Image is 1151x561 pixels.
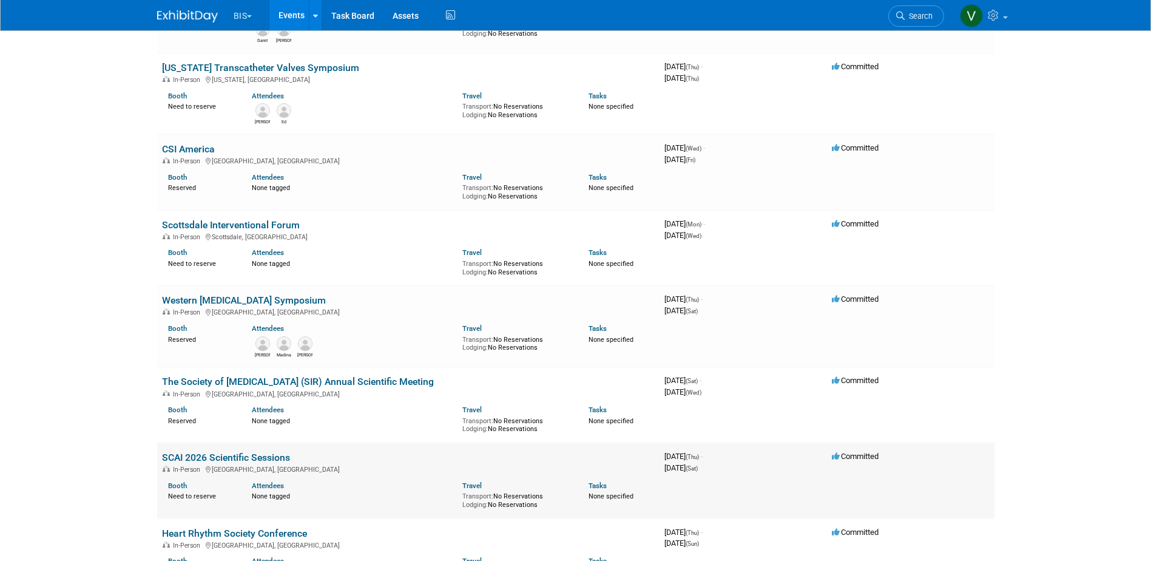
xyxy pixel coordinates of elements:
[168,173,187,182] a: Booth
[589,103,633,110] span: None specified
[664,387,701,396] span: [DATE]
[252,92,284,100] a: Attendees
[168,248,187,257] a: Booth
[832,528,879,537] span: Committed
[162,143,215,155] a: CSI America
[462,324,482,333] a: Travel
[168,257,234,268] div: Need to reserve
[277,103,291,118] img: Ed Joyce
[664,528,703,537] span: [DATE]
[664,155,695,164] span: [DATE]
[168,182,234,192] div: Reserved
[163,157,170,163] img: In-Person Event
[664,452,703,461] span: [DATE]
[703,219,705,228] span: -
[462,184,493,192] span: Transport:
[255,118,270,125] div: Kevin Ryan
[163,466,170,472] img: In-Person Event
[168,92,187,100] a: Booth
[255,351,270,358] div: Dave Mittl
[173,390,204,398] span: In-Person
[162,540,655,549] div: [GEOGRAPHIC_DATA], [GEOGRAPHIC_DATA]
[686,157,695,163] span: (Fri)
[162,62,359,73] a: [US_STATE] Transcatheter Valves Symposium
[298,336,312,351] img: Kevin O'Neill
[162,231,655,241] div: Scottsdale, [GEOGRAPHIC_DATA]
[162,219,300,231] a: Scottsdale Interventional Forum
[462,501,488,509] span: Lodging:
[664,231,701,240] span: [DATE]
[162,389,655,398] div: [GEOGRAPHIC_DATA], [GEOGRAPHIC_DATA]
[700,376,701,385] span: -
[462,415,570,433] div: No Reservations No Reservations
[664,62,703,71] span: [DATE]
[462,492,493,500] span: Transport:
[462,406,482,414] a: Travel
[162,464,655,474] div: [GEOGRAPHIC_DATA], [GEOGRAPHIC_DATA]
[462,336,493,344] span: Transport:
[589,184,633,192] span: None specified
[168,490,234,501] div: Need to reserve
[297,351,312,358] div: Kevin O'Neill
[589,260,633,268] span: None specified
[589,481,607,490] a: Tasks
[462,111,488,119] span: Lodging:
[664,143,705,152] span: [DATE]
[162,528,307,539] a: Heart Rhythm Society Conference
[173,466,204,474] span: In-Person
[462,417,493,425] span: Transport:
[462,268,488,276] span: Lodging:
[163,542,170,548] img: In-Person Event
[701,294,703,304] span: -
[276,118,291,125] div: Ed Joyce
[664,376,701,385] span: [DATE]
[589,248,607,257] a: Tasks
[462,257,570,276] div: No Reservations No Reservations
[277,336,291,351] img: Madina Eason
[686,529,699,536] span: (Thu)
[589,417,633,425] span: None specified
[168,100,234,111] div: Need to reserve
[462,425,488,433] span: Lodging:
[276,351,291,358] div: Madina Eason
[173,76,204,84] span: In-Person
[252,406,284,414] a: Attendees
[162,294,326,306] a: Western [MEDICAL_DATA] Symposium
[462,344,488,352] span: Lodging:
[462,182,570,200] div: No Reservations No Reservations
[162,155,655,165] div: [GEOGRAPHIC_DATA], [GEOGRAPHIC_DATA]
[252,248,284,257] a: Attendees
[703,143,705,152] span: -
[462,30,488,38] span: Lodging:
[664,306,698,315] span: [DATE]
[462,248,482,257] a: Travel
[701,452,703,461] span: -
[686,64,699,70] span: (Thu)
[162,376,434,387] a: The Society of [MEDICAL_DATA] (SIR) Annual Scientific Meeting
[252,182,453,192] div: None tagged
[832,143,879,152] span: Committed
[162,74,655,84] div: [US_STATE], [GEOGRAPHIC_DATA]
[589,92,607,100] a: Tasks
[686,221,701,228] span: (Mon)
[589,406,607,414] a: Tasks
[162,452,290,463] a: SCAI 2026 Scientific Sessions
[462,173,482,182] a: Travel
[832,219,879,228] span: Committed
[173,542,204,549] span: In-Person
[252,324,284,333] a: Attendees
[168,324,187,333] a: Booth
[686,233,701,239] span: (Wed)
[462,103,493,110] span: Transport:
[162,307,655,316] div: [GEOGRAPHIC_DATA], [GEOGRAPHIC_DATA]
[163,308,170,314] img: In-Person Event
[168,333,234,344] div: Reserved
[252,490,453,501] div: None tagged
[157,10,218,22] img: ExhibitDay
[252,173,284,182] a: Attendees
[163,233,170,239] img: In-Person Event
[462,192,488,200] span: Lodging:
[960,4,983,27] img: Valerie Shively
[589,336,633,344] span: None specified
[832,62,879,71] span: Committed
